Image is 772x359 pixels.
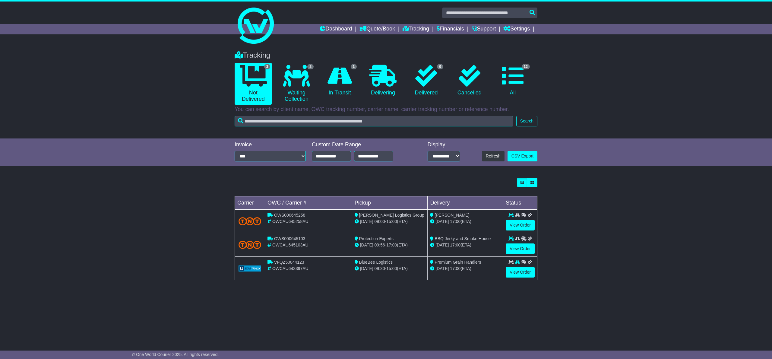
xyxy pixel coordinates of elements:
span: 09:00 [375,219,385,224]
a: View Order [506,267,535,278]
a: View Order [506,220,535,230]
span: 1 [351,64,357,69]
a: Delivering [364,63,401,98]
span: OWS000645103 [274,236,305,241]
span: 17:00 [450,266,460,271]
div: (ETA) [430,265,501,272]
span: 09:56 [375,243,385,247]
a: Settings [503,24,530,34]
span: 2 [307,64,314,69]
a: 2 Waiting Collection [278,63,315,105]
span: [DATE] [360,266,373,271]
a: 12 All [494,63,531,98]
span: 15:00 [386,266,397,271]
span: 3 [264,64,271,69]
span: 17:00 [450,243,460,247]
a: 9 Delivered [408,63,445,98]
div: Display [428,141,460,148]
span: [DATE] [435,266,449,271]
span: 09:30 [375,266,385,271]
div: Tracking [232,51,540,60]
td: Pickup [352,196,428,210]
div: Custom Date Range [312,141,409,148]
a: Financials [437,24,464,34]
a: Dashboard [320,24,352,34]
td: Status [503,196,537,210]
p: You can search by client name, OWC tracking number, carrier name, carrier tracking number or refe... [235,106,537,113]
a: Quote/Book [359,24,395,34]
button: Search [516,116,537,126]
a: View Order [506,243,535,254]
span: OWS000645258 [274,213,305,218]
div: (ETA) [430,218,501,225]
a: 3 Not Delivered [235,63,272,105]
span: 12 [522,64,530,69]
span: 17:00 [450,219,460,224]
img: GetCarrierServiceLogo [239,265,261,272]
div: - (ETA) [355,218,425,225]
span: 17:00 [386,243,397,247]
div: - (ETA) [355,265,425,272]
span: [PERSON_NAME] Logistics Group [359,213,424,218]
a: Support [472,24,496,34]
img: TNT_Domestic.png [239,217,261,225]
span: [DATE] [435,243,449,247]
span: OWCAU643397AU [272,266,308,271]
span: Protection Experts [359,236,394,241]
td: Delivery [428,196,503,210]
button: Refresh [482,151,505,161]
span: 9 [437,64,443,69]
span: [DATE] [435,219,449,224]
span: OWCAU645258AU [272,219,308,224]
a: CSV Export [508,151,537,161]
span: Premium Grain Handlers [435,260,481,265]
div: (ETA) [430,242,501,248]
span: [DATE] [360,243,373,247]
img: TNT_Domestic.png [239,241,261,249]
td: Carrier [235,196,265,210]
td: OWC / Carrier # [265,196,352,210]
a: Tracking [403,24,429,34]
span: [DATE] [360,219,373,224]
span: OWCAU645103AU [272,243,308,247]
span: BlueBee Logistics [359,260,393,265]
span: BBQ Jerky and Smoke House [435,236,491,241]
div: Invoice [235,141,306,148]
a: Cancelled [451,63,488,98]
span: VFQZ50044123 [274,260,304,265]
span: [PERSON_NAME] [435,213,469,218]
span: © One World Courier 2025. All rights reserved. [132,352,219,357]
div: - (ETA) [355,242,425,248]
a: 1 In Transit [321,63,358,98]
span: 15:00 [386,219,397,224]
